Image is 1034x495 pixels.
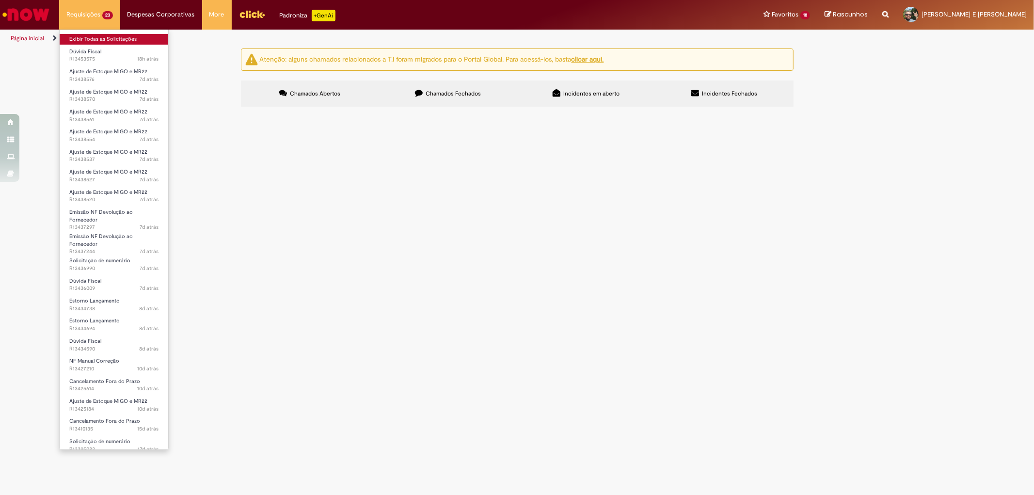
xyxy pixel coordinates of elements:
a: Aberto R13434590 : Dúvida Fiscal [60,336,168,354]
span: 15d atrás [137,425,159,432]
a: Aberto R13425184 : Ajuste de Estoque MIGO e MR22 [60,396,168,414]
span: 7d atrás [140,96,159,103]
span: R13395083 [69,446,159,453]
a: Aberto R13438537 : Ajuste de Estoque MIGO e MR22 [60,147,168,165]
span: Dúvida Fiscal [69,48,101,55]
span: 18 [800,11,810,19]
a: Aberto R13436990 : Solicitação de numerário [60,255,168,273]
span: 10d atrás [137,365,159,372]
time: 22/08/2025 09:00:44 [140,116,159,123]
a: Aberto R13437244 : Emissão NF Devolução ao Fornecedor [60,231,168,252]
span: 18h atrás [137,55,159,63]
span: 10d atrás [137,385,159,392]
a: Rascunhos [825,10,868,19]
span: 7d atrás [140,176,159,183]
a: Aberto R13437297 : Emissão NF Devolução ao Fornecedor [60,207,168,228]
span: Incidentes em aberto [563,90,620,97]
span: 7d atrás [140,224,159,231]
a: Aberto R13425614 : Cancelamento Fora do Prazo [60,376,168,394]
span: 7d atrás [140,265,159,272]
span: 7d atrás [140,116,159,123]
time: 22/08/2025 09:02:12 [140,96,159,103]
ul: Requisições [59,29,169,450]
ul: Trilhas de página [7,30,682,48]
a: Aberto R13438554 : Ajuste de Estoque MIGO e MR22 [60,127,168,144]
a: Aberto R13410135 : Cancelamento Fora do Prazo [60,416,168,434]
time: 18/08/2025 14:41:29 [137,405,159,413]
time: 22/08/2025 08:54:22 [140,176,159,183]
span: Ajuste de Estoque MIGO e MR22 [69,148,147,156]
span: R13438520 [69,196,159,204]
span: Ajuste de Estoque MIGO e MR22 [69,68,147,75]
p: +GenAi [312,10,335,21]
div: Padroniza [280,10,335,21]
a: clicar aqui. [572,55,604,64]
time: 22/08/2025 08:53:25 [140,196,159,203]
a: Aberto R13434738 : Estorno Lançamento [60,296,168,314]
span: R13453575 [69,55,159,63]
span: Favoritos [772,10,798,19]
span: Rascunhos [833,10,868,19]
a: Aberto R13395083 : Solicitação de numerário [60,436,168,454]
span: NF Manual Correção [69,357,119,365]
time: 21/08/2025 08:46:30 [139,325,159,332]
span: Estorno Lançamento [69,317,120,324]
span: More [209,10,224,19]
a: Página inicial [11,34,44,42]
span: R13437244 [69,248,159,255]
span: Despesas Corporativas [127,10,195,19]
span: Solicitação de numerário [69,257,130,264]
span: Dúvida Fiscal [69,337,101,345]
time: 18/08/2025 15:55:37 [137,385,159,392]
span: Chamados Fechados [426,90,481,97]
span: 8d atrás [139,325,159,332]
span: R13438576 [69,76,159,83]
span: 7d atrás [140,285,159,292]
img: click_logo_yellow_360x200.png [239,7,265,21]
time: 21/08/2025 08:56:42 [139,305,159,312]
a: Aberto R13438576 : Ajuste de Estoque MIGO e MR22 [60,66,168,84]
span: Ajuste de Estoque MIGO e MR22 [69,168,147,176]
time: 11/08/2025 10:41:03 [138,446,159,453]
span: Dúvida Fiscal [69,277,101,285]
span: R13436990 [69,265,159,272]
time: 21/08/2025 16:02:38 [140,248,159,255]
time: 13/08/2025 15:01:52 [137,425,159,432]
span: Ajuste de Estoque MIGO e MR22 [69,108,147,115]
span: Ajuste de Estoque MIGO e MR22 [69,88,147,96]
time: 22/08/2025 08:59:44 [140,136,159,143]
time: 21/08/2025 12:18:40 [140,285,159,292]
time: 21/08/2025 08:17:28 [139,345,159,352]
span: Ajuste de Estoque MIGO e MR22 [69,189,147,196]
time: 22/08/2025 09:03:10 [140,76,159,83]
span: Requisições [66,10,100,19]
span: Cancelamento Fora do Prazo [69,378,140,385]
a: Aberto R13438561 : Ajuste de Estoque MIGO e MR22 [60,107,168,125]
span: R13434590 [69,345,159,353]
span: Chamados Abertos [290,90,340,97]
span: 10d atrás [137,405,159,413]
span: Estorno Lançamento [69,297,120,304]
a: Aberto R13427210 : NF Manual Correção [60,356,168,374]
span: 7d atrás [140,196,159,203]
span: 7d atrás [140,156,159,163]
time: 19/08/2025 09:34:32 [137,365,159,372]
span: Cancelamento Fora do Prazo [69,417,140,425]
span: R13434694 [69,325,159,333]
span: Ajuste de Estoque MIGO e MR22 [69,128,147,135]
span: 7d atrás [140,76,159,83]
time: 22/08/2025 08:55:18 [140,156,159,163]
time: 21/08/2025 15:25:13 [140,265,159,272]
a: Aberto R13453575 : Dúvida Fiscal [60,47,168,64]
a: Aberto R13438527 : Ajuste de Estoque MIGO e MR22 [60,167,168,185]
span: [PERSON_NAME] E [PERSON_NAME] [922,10,1027,18]
span: R13410135 [69,425,159,433]
span: R13427210 [69,365,159,373]
span: R13425614 [69,385,159,393]
span: 7d atrás [140,248,159,255]
span: Emissão NF Devolução ao Fornecedor [69,233,133,248]
span: 8d atrás [139,345,159,352]
a: Aberto R13438520 : Ajuste de Estoque MIGO e MR22 [60,187,168,205]
span: R13438561 [69,116,159,124]
time: 21/08/2025 16:11:32 [140,224,159,231]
